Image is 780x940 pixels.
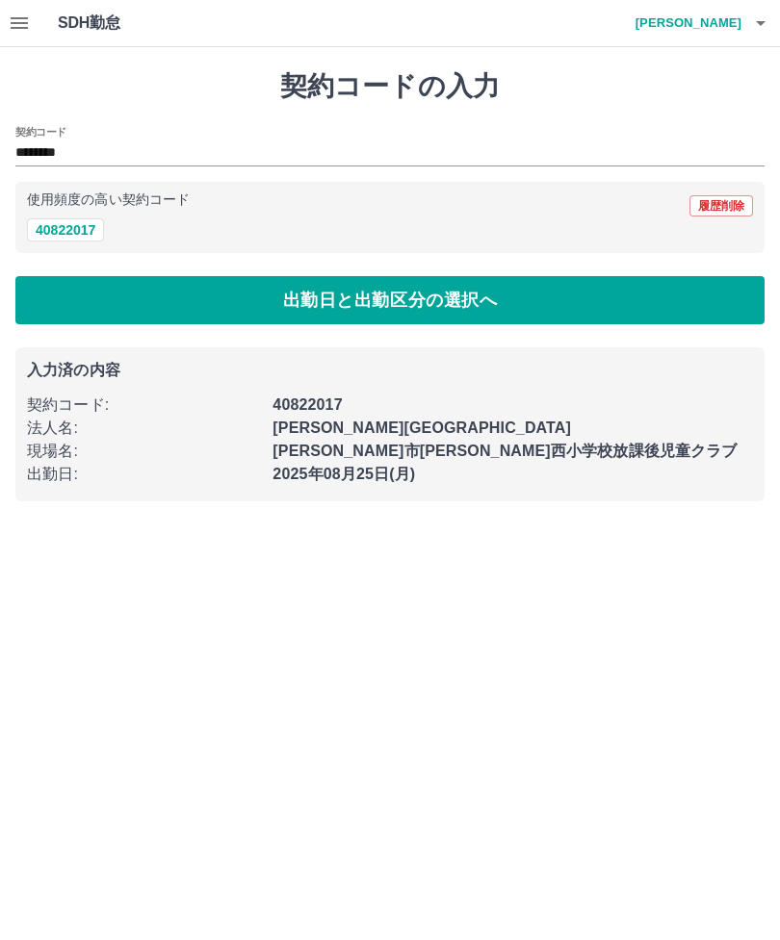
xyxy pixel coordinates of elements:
b: 2025年08月25日(月) [273,466,415,482]
h2: 契約コード [15,124,66,140]
b: [PERSON_NAME][GEOGRAPHIC_DATA] [273,419,571,436]
h1: 契約コードの入力 [15,70,765,103]
button: 履歴削除 [689,195,753,216]
b: [PERSON_NAME]市[PERSON_NAME]西小学校放課後児童クラブ [273,443,737,459]
p: 出勤日 : [27,463,261,486]
p: 法人名 : [27,417,261,440]
p: 使用頻度の高い契約コード [27,193,190,207]
p: 入力済の内容 [27,363,753,378]
p: 現場名 : [27,440,261,463]
button: 出勤日と出勤区分の選択へ [15,276,765,324]
button: 40822017 [27,218,104,241]
p: 契約コード : [27,394,261,417]
b: 40822017 [273,396,342,413]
